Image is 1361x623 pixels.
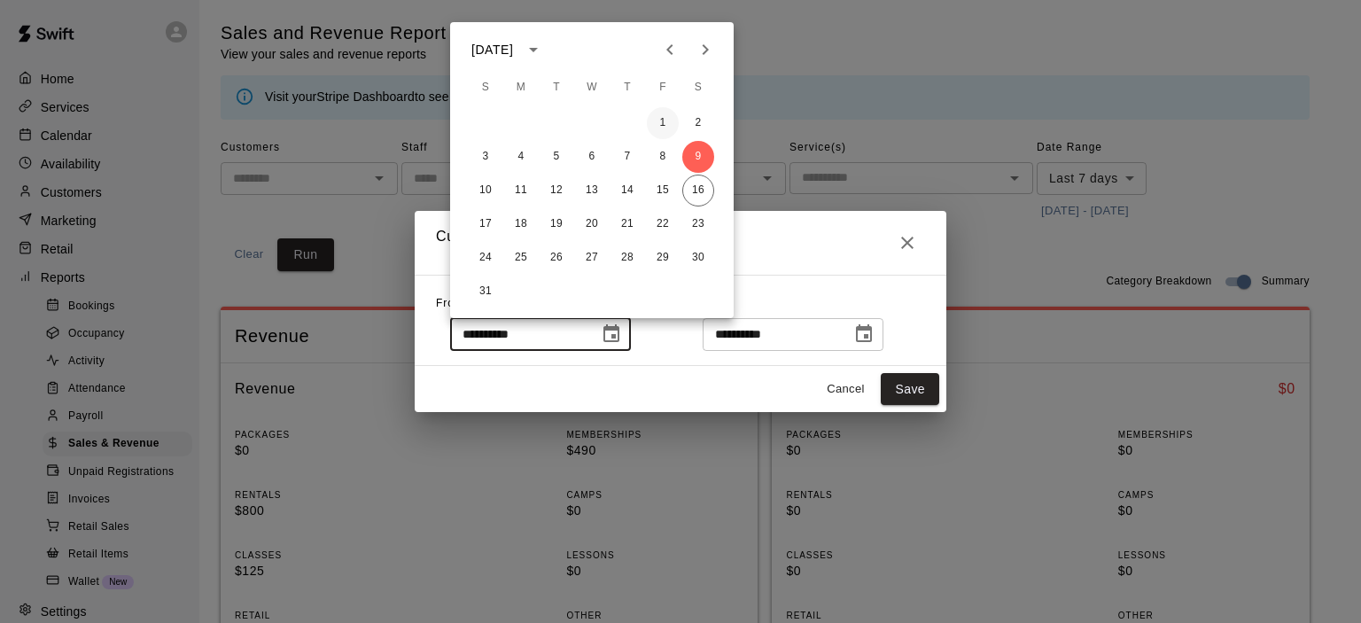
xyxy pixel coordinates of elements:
[611,175,643,206] button: 14
[682,107,714,139] button: 2
[682,70,714,105] span: Saturday
[682,141,714,173] button: 9
[576,175,608,206] button: 13
[541,242,572,274] button: 26
[652,32,688,67] button: Previous month
[541,141,572,173] button: 5
[594,316,629,352] button: Choose date, selected date is Aug 9, 2025
[576,208,608,240] button: 20
[505,175,537,206] button: 11
[470,70,502,105] span: Sunday
[647,70,679,105] span: Friday
[647,175,679,206] button: 15
[688,32,723,67] button: Next month
[415,211,946,275] h2: Custom Event Date
[505,242,537,274] button: 25
[505,208,537,240] button: 18
[576,70,608,105] span: Wednesday
[541,70,572,105] span: Tuesday
[518,35,548,65] button: calendar view is open, switch to year view
[471,41,513,59] div: [DATE]
[541,175,572,206] button: 12
[647,107,679,139] button: 1
[470,175,502,206] button: 10
[505,70,537,105] span: Monday
[576,141,608,173] button: 6
[505,141,537,173] button: 4
[470,276,502,308] button: 31
[682,208,714,240] button: 23
[817,376,874,403] button: Cancel
[576,242,608,274] button: 27
[881,373,939,406] button: Save
[436,297,494,309] span: From Date
[846,316,882,352] button: Choose date, selected date is Aug 16, 2025
[682,175,714,206] button: 16
[611,242,643,274] button: 28
[470,242,502,274] button: 24
[470,141,502,173] button: 3
[647,208,679,240] button: 22
[647,141,679,173] button: 8
[470,208,502,240] button: 17
[611,141,643,173] button: 7
[647,242,679,274] button: 29
[890,225,925,261] button: Close
[611,70,643,105] span: Thursday
[611,208,643,240] button: 21
[682,242,714,274] button: 30
[541,208,572,240] button: 19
